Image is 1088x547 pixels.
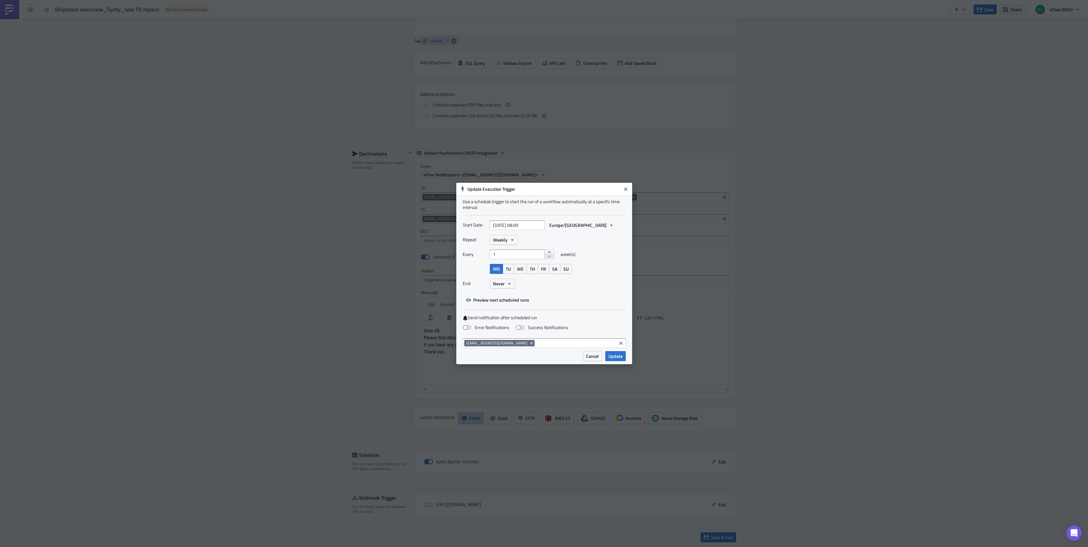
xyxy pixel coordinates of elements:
label: Success Notifications [516,325,568,330]
span: Update [608,353,622,359]
button: increment [544,250,554,255]
label: Start Date: [463,220,487,230]
span: Cancel [586,353,599,359]
span: Weekly [493,236,507,243]
p: Thank you [3,24,305,29]
span: TU [506,266,511,272]
span: Europe/[GEOGRAPHIC_DATA] [549,222,607,228]
body: Rich Text Area. Press ALT-0 for help. [3,3,305,29]
div: Open Intercom Messenger [1066,525,1082,541]
button: Clear selected items [617,339,625,347]
span: MO [493,266,500,272]
button: TH [527,264,538,274]
p: If you have any comment please inform [EMAIL_ADDRESS][DOMAIN_NAME] [3,17,305,22]
button: Europe/[GEOGRAPHIC_DATA] [546,220,617,230]
button: Weekly [490,235,518,245]
button: FR [538,264,549,274]
label: Repeat: [463,235,487,244]
h6: Update Execution Trigger [467,186,621,192]
span: week(s) [560,250,575,259]
button: WE [514,264,527,274]
label: End: [463,279,487,288]
input: YYYY-MM-DD HH:mm [490,220,544,230]
p: Dear All, [3,3,305,8]
p: Please find attached all the TOs which were saved in ITMS until [DATE] 8:00 for this week. [3,10,305,15]
label: Every [463,250,487,259]
div: Use a schedule trigger to start the run of a workflow automatically at a specific time interval. [463,199,626,210]
span: SU [563,266,569,272]
span: FR [541,266,546,272]
span: [EMAIL_ADDRESS][DOMAIN_NAME] [466,341,528,346]
button: Cancel [583,351,602,361]
span: Preview next scheduled runs [473,297,529,303]
label: Send notification after scheduled run [463,315,626,321]
button: TU [503,264,514,274]
span: TH [530,266,535,272]
button: SA [549,264,560,274]
button: SU [560,264,572,274]
button: Preview next scheduled runs [463,295,532,305]
button: Close [621,184,630,194]
span: WE [517,266,524,272]
span: SA [552,266,557,272]
button: Never [490,279,515,289]
label: Error Notifications [463,325,509,330]
button: MO [490,264,503,274]
button: Update [605,351,626,361]
span: Never [493,280,505,287]
button: Remove Tag [529,340,535,346]
button: decrement [544,254,554,259]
